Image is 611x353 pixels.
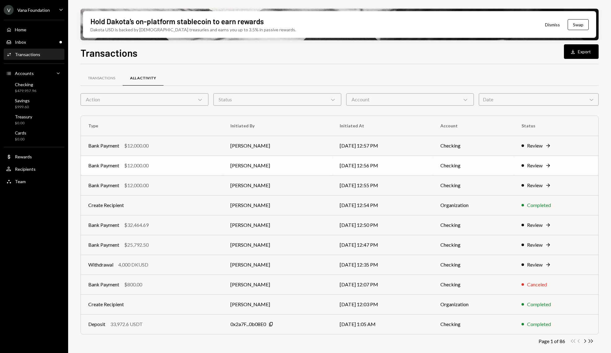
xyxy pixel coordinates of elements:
td: [DATE] 1:05 AM [332,314,433,334]
a: Cards$0.00 [4,128,64,143]
div: Action [81,93,208,106]
div: Rewards [15,154,32,159]
td: [PERSON_NAME] [223,175,332,195]
div: Completed [527,301,551,308]
td: [PERSON_NAME] [223,235,332,255]
div: Completed [527,201,551,209]
div: Review [527,142,543,149]
th: Status [514,116,598,136]
div: 4,000 DKUSD [118,261,148,268]
div: Bank Payment [88,241,119,249]
div: Inbox [15,39,26,45]
h1: Transactions [81,46,137,59]
div: $32,464.69 [124,221,149,229]
div: Recipients [15,166,36,172]
div: All Activity [130,76,156,81]
td: [PERSON_NAME] [223,195,332,215]
div: $12,000.00 [124,182,149,189]
div: V [4,5,14,15]
td: Checking [433,314,514,334]
td: Checking [433,255,514,275]
td: [PERSON_NAME] [223,294,332,314]
a: Treasury$0.00 [4,112,64,127]
div: $999.60 [15,104,30,110]
div: Review [527,221,543,229]
div: $25,792.50 [124,241,149,249]
a: Savings$999.60 [4,96,64,111]
button: Export [564,44,599,59]
td: Organization [433,294,514,314]
div: Account [346,93,474,106]
td: [DATE] 12:57 PM [332,136,433,156]
td: Checking [433,275,514,294]
div: Vana Foundation [17,7,50,13]
div: Review [527,162,543,169]
div: Bank Payment [88,142,119,149]
td: Checking [433,156,514,175]
div: Transactions [15,52,40,57]
div: Status [213,93,341,106]
div: Team [15,179,26,184]
a: Checking$479,957.96 [4,80,64,95]
a: Transactions [81,70,123,86]
div: $12,000.00 [124,142,149,149]
button: Dismiss [537,17,568,32]
a: Rewards [4,151,64,162]
th: Initiated At [332,116,433,136]
div: $0.00 [15,121,32,126]
td: Organization [433,195,514,215]
div: Review [527,261,543,268]
a: All Activity [123,70,164,86]
td: [DATE] 12:50 PM [332,215,433,235]
div: 33,972.6 USDT [110,320,143,328]
a: Recipients [4,163,64,174]
div: Page 1 of 86 [539,338,565,344]
td: [PERSON_NAME] [223,255,332,275]
div: $0.00 [15,137,26,142]
a: Accounts [4,68,64,79]
td: Checking [433,235,514,255]
div: Checking [15,82,36,87]
td: [DATE] 12:54 PM [332,195,433,215]
td: [DATE] 12:07 PM [332,275,433,294]
div: Bank Payment [88,162,119,169]
div: Review [527,182,543,189]
th: Account [433,116,514,136]
div: Completed [527,320,551,328]
div: $800.00 [124,281,142,288]
div: Treasury [15,114,32,119]
div: Withdrawal [88,261,113,268]
a: Transactions [4,49,64,60]
div: Home [15,27,26,32]
td: Checking [433,136,514,156]
td: [DATE] 12:55 PM [332,175,433,195]
td: [PERSON_NAME] [223,136,332,156]
td: [PERSON_NAME] [223,275,332,294]
div: $479,957.96 [15,88,36,94]
div: Deposit [88,320,105,328]
div: 0x2a7F...0b08E0 [230,320,266,328]
td: Create Recipient [81,195,223,215]
div: Cards [15,130,26,135]
td: Checking [433,175,514,195]
td: [PERSON_NAME] [223,156,332,175]
th: Type [81,116,223,136]
div: Date [479,93,599,106]
td: [DATE] 12:47 PM [332,235,433,255]
a: Team [4,176,64,187]
div: Bank Payment [88,221,119,229]
div: Dakota USD is backed by [DEMOGRAPHIC_DATA] treasuries and earns you up to 3.5% in passive rewards. [90,26,296,33]
button: Swap [568,19,589,30]
a: Inbox [4,36,64,47]
td: [PERSON_NAME] [223,215,332,235]
div: Transactions [88,76,115,81]
th: Initiated By [223,116,332,136]
a: Home [4,24,64,35]
div: Canceled [527,281,547,288]
td: [DATE] 12:56 PM [332,156,433,175]
div: Review [527,241,543,249]
div: $12,000.00 [124,162,149,169]
td: [DATE] 12:35 PM [332,255,433,275]
td: Checking [433,215,514,235]
td: Create Recipient [81,294,223,314]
